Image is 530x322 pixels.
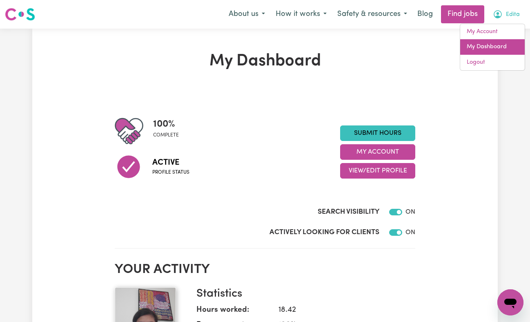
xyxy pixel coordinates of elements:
[5,5,35,24] a: Careseekers logo
[405,209,415,215] span: ON
[460,39,525,55] a: My Dashboard
[441,5,484,23] a: Find jobs
[497,289,523,315] iframe: Button to launch messaging window
[115,51,415,71] h1: My Dashboard
[223,6,270,23] button: About us
[153,132,179,139] span: complete
[318,207,379,217] label: Search Visibility
[269,227,379,238] label: Actively Looking for Clients
[153,117,185,145] div: Profile completeness: 100%
[460,55,525,70] a: Logout
[460,24,525,40] a: My Account
[270,6,332,23] button: How it works
[196,304,272,320] dt: Hours worked:
[153,117,179,132] span: 100 %
[340,163,415,179] button: View/Edit Profile
[272,304,409,316] dd: 18.42
[152,157,189,169] span: Active
[506,10,520,19] span: Edita
[488,6,525,23] button: My Account
[115,262,415,277] h2: Your activity
[412,5,438,23] a: Blog
[340,125,415,141] a: Submit Hours
[152,169,189,176] span: Profile status
[5,7,35,22] img: Careseekers logo
[196,287,409,301] h3: Statistics
[405,229,415,236] span: ON
[460,24,525,71] div: My Account
[340,144,415,160] button: My Account
[332,6,412,23] button: Safety & resources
